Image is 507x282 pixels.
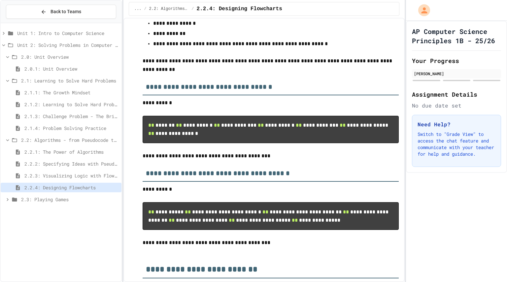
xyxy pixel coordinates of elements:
span: 2.2: Algorithms - from Pseudocode to Flowcharts [21,137,119,143]
span: 2.2.2: Specifying Ideas with Pseudocode [24,160,119,167]
span: 2.0.1: Unit Overview [24,65,119,72]
div: My Account [411,3,432,18]
span: 2.1.3: Challenge Problem - The Bridge [24,113,119,120]
span: 2.0: Unit Overview [21,53,119,60]
button: Back to Teams [6,5,116,19]
div: [PERSON_NAME] [414,71,499,77]
span: 2.2: Algorithms - from Pseudocode to Flowcharts [149,6,189,12]
h2: Your Progress [412,56,501,65]
span: 2.3: Playing Games [21,196,119,203]
span: Unit 1: Intro to Computer Science [17,30,119,37]
span: 2.1.2: Learning to Solve Hard Problems [24,101,119,108]
span: Unit 2: Solving Problems in Computer Science [17,42,119,48]
span: 2.1.1: The Growth Mindset [24,89,119,96]
p: Switch to "Grade View" to access the chat feature and communicate with your teacher for help and ... [418,131,495,157]
span: 2.2.3: Visualizing Logic with Flowcharts [24,172,119,179]
span: Back to Teams [51,8,81,15]
span: 2.1.4: Problem Solving Practice [24,125,119,132]
div: No due date set [412,102,501,110]
h1: AP Computer Science Principles 1B - 25/26 [412,27,501,45]
span: / [191,6,194,12]
span: 2.2.4: Designing Flowcharts [197,5,282,13]
span: 2.2.1: The Power of Algorithms [24,148,119,155]
span: 2.1: Learning to Solve Hard Problems [21,77,119,84]
span: ... [134,6,142,12]
h3: Need Help? [418,120,495,128]
span: 2.2.4: Designing Flowcharts [24,184,119,191]
h2: Assignment Details [412,90,501,99]
span: / [144,6,146,12]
